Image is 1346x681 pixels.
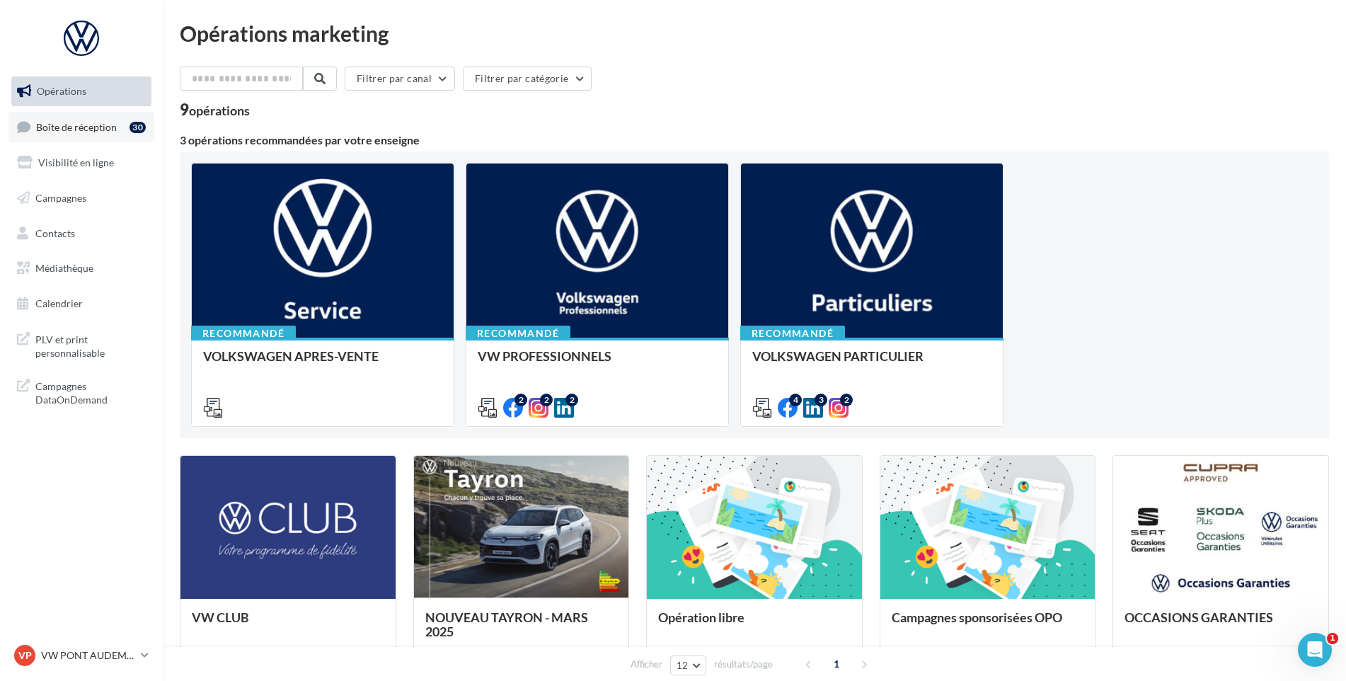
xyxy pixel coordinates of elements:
span: Boîte de réception [36,120,117,132]
span: Visibilité en ligne [38,156,114,168]
span: VW PROFESSIONNELS [478,348,611,364]
span: Opérations [37,85,86,97]
a: Médiathèque [8,253,154,283]
a: Opérations [8,76,154,106]
span: VOLKSWAGEN PARTICULIER [752,348,924,364]
a: Visibilité en ligne [8,148,154,178]
button: Filtrer par canal [345,67,455,91]
div: 3 opérations recommandées par votre enseigne [180,135,1329,146]
div: 3 [815,394,827,406]
span: Campagnes sponsorisées OPO [892,610,1062,625]
div: 2 [840,394,853,406]
div: 4 [789,394,802,406]
span: Afficher [631,658,662,671]
span: OCCASIONS GARANTIES [1124,610,1273,625]
span: VP [18,648,32,663]
a: Campagnes DataOnDemand [8,371,154,413]
a: VP VW PONT AUDEMER [11,642,151,669]
div: Recommandé [740,326,845,341]
span: Campagnes DataOnDemand [35,377,146,407]
span: Médiathèque [35,262,93,274]
div: 9 [180,102,250,118]
span: Contacts [35,227,75,239]
a: Contacts [8,219,154,248]
span: Calendrier [35,297,83,309]
div: Opérations marketing [180,23,1329,44]
div: 2 [514,394,527,406]
div: opérations [189,104,250,117]
a: Calendrier [8,289,154,319]
button: Filtrer par catégorie [463,67,592,91]
span: 1 [1327,633,1338,644]
span: VOLKSWAGEN APRES-VENTE [203,348,379,364]
a: Boîte de réception30 [8,112,154,142]
span: NOUVEAU TAYRON - MARS 2025 [425,610,588,639]
a: PLV et print personnalisable [8,324,154,366]
span: 1 [825,653,848,675]
a: Campagnes [8,183,154,213]
iframe: Intercom live chat [1298,633,1332,667]
span: Opération libre [658,610,744,625]
div: Recommandé [191,326,296,341]
div: 30 [130,122,146,133]
div: 2 [540,394,553,406]
span: VW CLUB [192,610,249,625]
span: PLV et print personnalisable [35,330,146,360]
button: 12 [670,656,706,675]
div: Recommandé [466,326,570,341]
span: 12 [677,660,689,671]
div: 2 [565,394,578,406]
span: Campagnes [35,192,86,204]
p: VW PONT AUDEMER [41,648,135,663]
span: résultats/page [714,658,773,671]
